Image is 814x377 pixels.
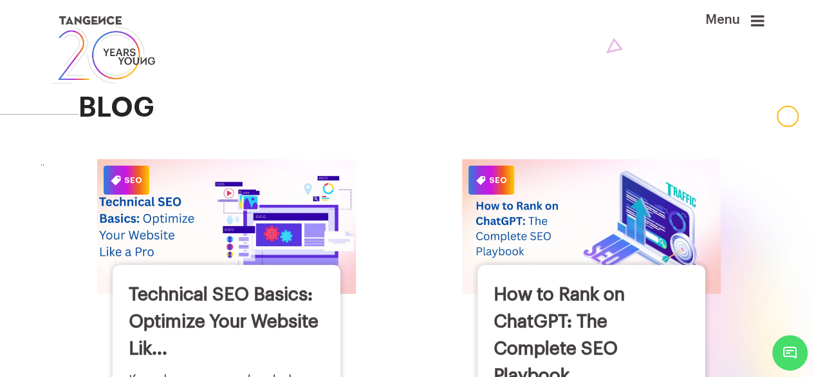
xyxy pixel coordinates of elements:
[129,285,319,358] a: Technical SEO Basics: Optimize Your Website Lik...
[111,175,120,185] img: Category Icon
[104,166,149,195] span: SEO
[50,13,157,87] img: logo SVG
[772,335,808,371] span: Chat Widget
[462,159,721,294] img: How to Rank on ChatGPT: The Complete SEO Playbook
[476,176,485,185] img: Category Icon
[79,93,764,122] h2: blog
[84,153,369,301] img: Technical SEO Basics: Optimize Your Website Like a Pro
[468,166,514,195] span: SEO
